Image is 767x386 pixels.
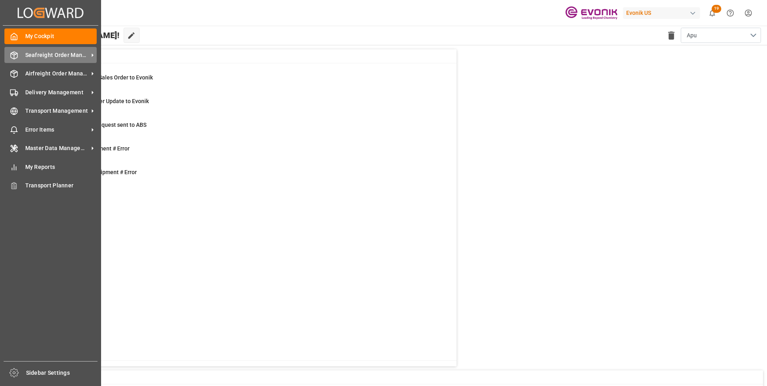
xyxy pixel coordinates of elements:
span: Master Data Management [25,144,89,152]
button: Help Center [721,4,739,22]
span: Hello [PERSON_NAME]! [33,28,120,43]
span: Sidebar Settings [26,369,98,377]
span: Delivery Management [25,88,89,97]
img: Evonik-brand-mark-Deep-Purple-RGB.jpeg_1700498283.jpeg [565,6,617,20]
div: Evonik US [623,7,700,19]
span: 19 [712,5,721,13]
a: 0Error Sales Order Update to EvonikShipment [41,97,446,114]
span: Error on Initial Sales Order to Evonik [61,74,153,81]
a: 1Pending Bkg Request sent to ABSShipment [41,121,446,138]
a: My Cockpit [4,28,97,44]
a: 0Error on Initial Sales Order to EvonikShipment [41,73,446,90]
span: Seafreight Order Management [25,51,89,59]
a: My Reports [4,159,97,175]
span: Error Sales Order Update to Evonik [61,98,149,104]
button: open menu [681,28,761,43]
span: My Reports [25,163,97,171]
a: Transport Planner [4,178,97,193]
span: Error Items [25,126,89,134]
span: Apu [687,31,697,40]
span: Airfreight Order Management [25,69,89,78]
button: show 19 new notifications [703,4,721,22]
span: Transport Management [25,107,89,115]
span: Transport Planner [25,181,97,190]
span: My Cockpit [25,32,97,41]
button: Evonik US [623,5,703,20]
a: 2Main-Leg Shipment # ErrorShipment [41,144,446,161]
span: Pending Bkg Request sent to ABS [61,122,146,128]
a: 2TU : Pre-Leg Shipment # ErrorTransport Unit [41,168,446,185]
